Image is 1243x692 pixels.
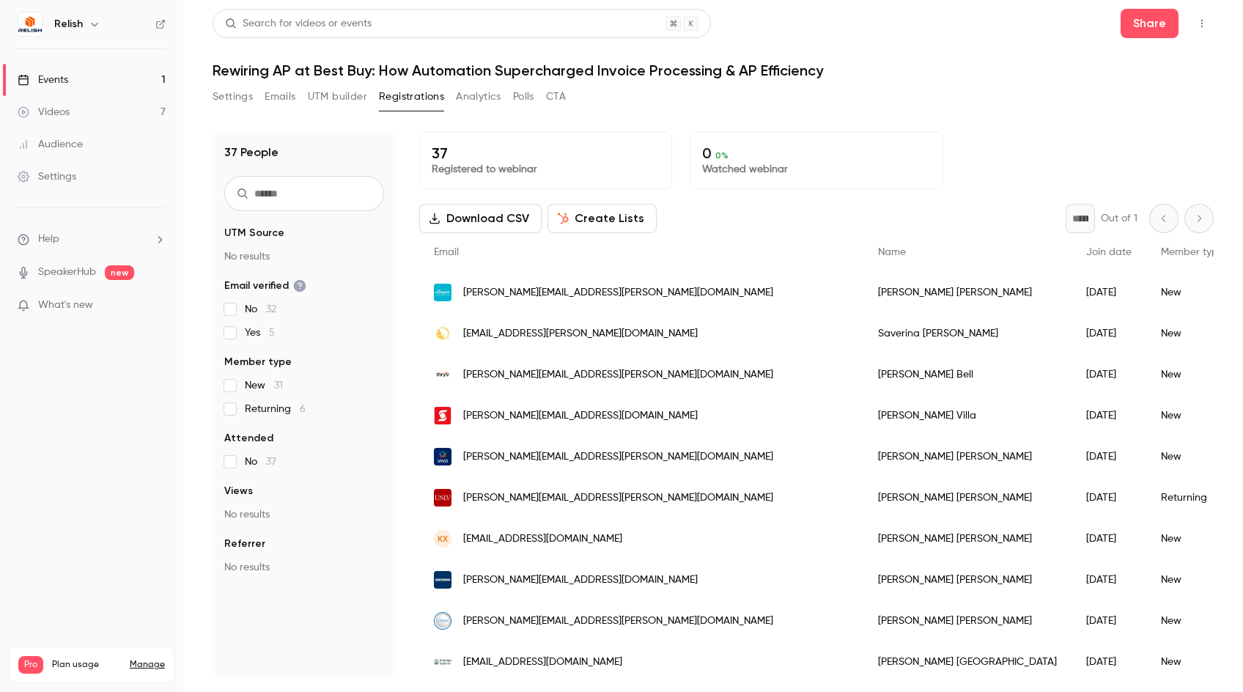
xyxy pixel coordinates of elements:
button: Polls [513,85,534,108]
a: SpeakerHub [38,265,96,280]
span: Name [878,247,906,257]
div: [PERSON_NAME] [PERSON_NAME] [863,559,1072,600]
div: [DATE] [1072,559,1146,600]
span: Member type [1161,247,1224,257]
span: Email verified [224,279,306,293]
p: 37 [432,144,660,162]
div: New [1146,313,1239,354]
img: unlv.edu [434,489,451,507]
div: [PERSON_NAME] [PERSON_NAME] [863,436,1072,477]
span: 0 % [715,150,729,161]
div: [PERSON_NAME] [PERSON_NAME] [863,518,1072,559]
div: Videos [18,105,70,119]
span: 37 [266,457,276,467]
div: Search for videos or events [225,16,372,32]
span: [EMAIL_ADDRESS][DOMAIN_NAME] [463,531,622,547]
div: New [1146,436,1239,477]
div: [DATE] [1072,354,1146,395]
div: [PERSON_NAME] [GEOGRAPHIC_DATA] [863,641,1072,682]
div: New [1146,641,1239,682]
div: New [1146,395,1239,436]
span: Yes [245,325,275,340]
span: Email [434,247,459,257]
div: [PERSON_NAME] Villa [863,395,1072,436]
div: Audience [18,137,83,152]
span: [PERSON_NAME][EMAIL_ADDRESS][DOMAIN_NAME] [463,573,698,588]
div: [PERSON_NAME] Bell [863,354,1072,395]
div: [DATE] [1072,272,1146,313]
div: New [1146,272,1239,313]
span: Attended [224,431,273,446]
button: Share [1121,9,1179,38]
button: CTA [546,85,566,108]
span: Join date [1086,247,1132,257]
p: No results [224,507,384,522]
span: UTM Source [224,226,284,240]
span: [PERSON_NAME][EMAIL_ADDRESS][PERSON_NAME][DOMAIN_NAME] [463,449,773,465]
iframe: Noticeable Trigger [148,299,166,312]
span: [PERSON_NAME][EMAIL_ADDRESS][PERSON_NAME][DOMAIN_NAME] [463,490,773,506]
div: Events [18,73,68,87]
p: Registered to webinar [432,162,660,177]
div: [PERSON_NAME] [PERSON_NAME] [863,600,1072,641]
div: [DATE] [1072,600,1146,641]
button: Registrations [379,85,444,108]
span: Pro [18,656,43,674]
span: Help [38,232,59,247]
span: KX [438,532,448,545]
button: Settings [213,85,253,108]
div: [DATE] [1072,477,1146,518]
img: scotiabank.com [434,407,451,424]
a: Manage [130,659,165,671]
span: [EMAIL_ADDRESS][PERSON_NAME][DOMAIN_NAME] [463,326,698,342]
div: [DATE] [1072,395,1146,436]
div: New [1146,518,1239,559]
span: What's new [38,298,93,313]
div: Settings [18,169,76,184]
button: Download CSV [419,204,542,233]
span: Plan usage [52,659,121,671]
span: No [245,302,276,317]
button: Emails [265,85,295,108]
div: New [1146,354,1239,395]
h6: Relish [54,17,83,32]
span: [PERSON_NAME][EMAIL_ADDRESS][DOMAIN_NAME] [463,408,698,424]
img: boehringer-ingelheim.com [434,659,451,664]
div: [PERSON_NAME] [PERSON_NAME] [863,477,1072,518]
img: huntsman.com [434,571,451,589]
div: [DATE] [1072,313,1146,354]
span: Member type [224,355,292,369]
div: [DATE] [1072,641,1146,682]
div: Returning [1146,477,1239,518]
span: 32 [266,304,276,314]
p: 0 [702,144,930,162]
span: No [245,454,276,469]
span: Referrer [224,537,265,551]
p: No results [224,249,384,264]
span: [PERSON_NAME][EMAIL_ADDRESS][PERSON_NAME][DOMAIN_NAME] [463,614,773,629]
h1: 37 People [224,144,279,161]
div: [PERSON_NAME] [PERSON_NAME] [863,272,1072,313]
button: Create Lists [547,204,657,233]
span: New [245,378,283,393]
span: 31 [274,380,283,391]
p: Watched webinar [702,162,930,177]
span: [EMAIL_ADDRESS][DOMAIN_NAME] [463,655,622,670]
div: New [1146,559,1239,600]
span: Views [224,484,253,498]
span: [PERSON_NAME][EMAIL_ADDRESS][PERSON_NAME][DOMAIN_NAME] [463,285,773,301]
li: help-dropdown-opener [18,232,166,247]
span: 6 [300,404,306,414]
span: Returning [245,402,306,416]
div: New [1146,600,1239,641]
img: Relish [18,12,42,36]
h1: Rewiring AP at Best Buy: How Automation Supercharged Invoice Processing & AP Efficiency [213,62,1214,79]
div: [DATE] [1072,518,1146,559]
button: Analytics [456,85,501,108]
p: No results [224,560,384,575]
div: Saverina [PERSON_NAME] [863,313,1072,354]
div: [DATE] [1072,436,1146,477]
section: facet-groups [224,226,384,575]
img: mrcooper.com [434,284,451,301]
img: thryv.com [434,366,451,383]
